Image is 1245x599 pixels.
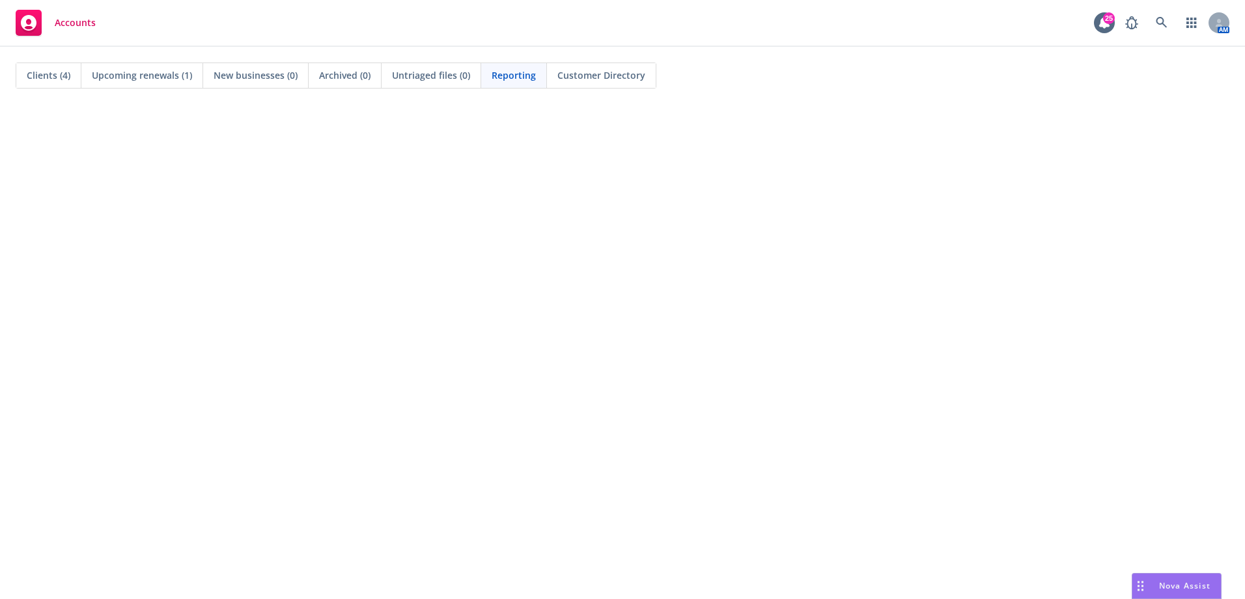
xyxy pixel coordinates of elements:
a: Report a Bug [1119,10,1145,36]
span: Reporting [492,68,536,82]
a: Accounts [10,5,101,41]
span: Accounts [55,18,96,28]
span: Upcoming renewals (1) [92,68,192,82]
span: New businesses (0) [214,68,298,82]
iframe: Hex Dashboard 1 [13,117,1232,586]
button: Nova Assist [1132,573,1222,599]
a: Switch app [1179,10,1205,36]
span: Clients (4) [27,68,70,82]
span: Untriaged files (0) [392,68,470,82]
a: Search [1149,10,1175,36]
span: Nova Assist [1159,580,1210,591]
div: Drag to move [1132,574,1149,598]
div: 25 [1103,12,1115,24]
span: Customer Directory [557,68,645,82]
span: Archived (0) [319,68,371,82]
